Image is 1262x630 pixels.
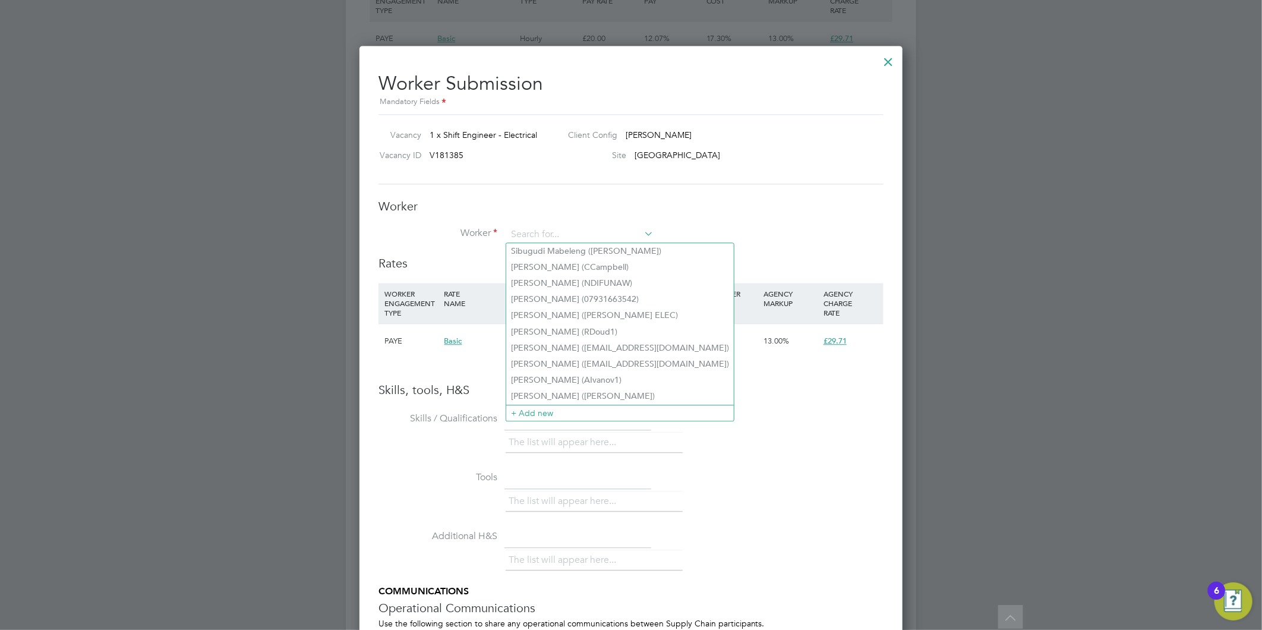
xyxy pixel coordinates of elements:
[506,307,734,323] li: [PERSON_NAME] ([PERSON_NAME] ELEC)
[378,382,884,398] h3: Skills, tools, H&S
[506,324,734,340] li: [PERSON_NAME] (RDoud1)
[509,434,621,451] li: The list will appear here...
[378,62,884,109] h2: Worker Submission
[1214,582,1252,620] button: Open Resource Center, 6 new notifications
[506,275,734,291] li: [PERSON_NAME] (NDIFUNAW)
[1214,591,1219,606] div: 6
[378,585,884,598] h5: COMMUNICATIONS
[506,356,734,372] li: [PERSON_NAME] ([EMAIL_ADDRESS][DOMAIN_NAME])
[378,530,497,543] label: Additional H&S
[381,283,441,323] div: WORKER ENGAGEMENT TYPE
[507,226,654,244] input: Search for...
[626,130,692,140] span: [PERSON_NAME]
[444,336,462,346] span: Basic
[374,130,421,140] label: Vacancy
[763,336,789,346] span: 13.00%
[635,150,721,160] span: [GEOGRAPHIC_DATA]
[378,600,884,616] h3: Operational Communications
[559,130,618,140] label: Client Config
[378,618,884,629] div: Use the following section to share any operational communications between Supply Chain participants.
[378,256,884,271] h3: Rates
[824,336,847,346] span: £29.71
[821,283,881,323] div: AGENCY CHARGE RATE
[378,412,497,425] label: Skills / Qualifications
[378,199,884,214] h3: Worker
[430,130,537,140] span: 1 x Shift Engineer - Electrical
[761,283,821,314] div: AGENCY MARKUP
[506,372,734,388] li: [PERSON_NAME] (AIvanov1)
[509,493,621,509] li: The list will appear here...
[378,227,497,240] label: Worker
[441,283,521,314] div: RATE NAME
[559,150,627,160] label: Site
[506,291,734,307] li: [PERSON_NAME] (07931663542)
[378,96,884,109] div: Mandatory Fields
[378,471,497,484] label: Tools
[381,324,441,358] div: PAYE
[506,388,734,404] li: [PERSON_NAME] ([PERSON_NAME])
[374,150,421,160] label: Vacancy ID
[506,405,734,421] li: + Add new
[509,552,621,568] li: The list will appear here...
[506,243,734,259] li: Sibugudi Mabeleng ([PERSON_NAME])
[506,340,734,356] li: [PERSON_NAME] ([EMAIL_ADDRESS][DOMAIN_NAME])
[506,259,734,275] li: [PERSON_NAME] (CCampbell)
[430,150,463,160] span: V181385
